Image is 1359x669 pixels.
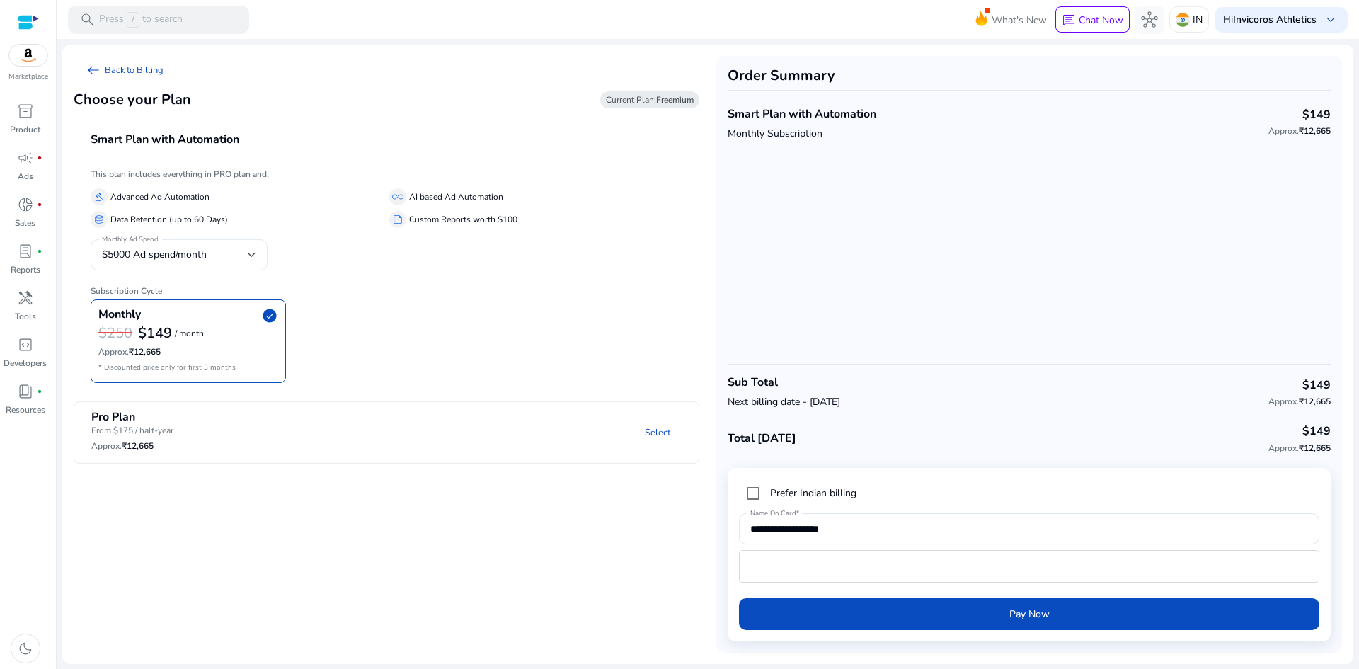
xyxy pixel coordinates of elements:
[1268,443,1331,453] h6: ₹12,665
[37,202,42,207] span: fiber_manual_record
[138,324,172,343] b: $149
[17,336,34,353] span: code_blocks
[1176,13,1190,27] img: in.svg
[85,62,102,79] span: arrow_left_alt
[606,94,694,105] span: Current Plan:
[98,308,141,321] h4: Monthly
[91,424,173,437] p: From $175 / half-year
[74,56,175,84] a: arrow_left_altBack to Billing
[93,191,105,202] span: gavel
[1268,125,1299,137] span: Approx.
[37,37,156,48] div: Domain: [DOMAIN_NAME]
[4,357,47,370] p: Developers
[91,133,239,147] h4: Smart Plan with Automation
[91,441,173,451] h6: ₹12,665
[110,212,228,227] p: Data Retention (up to 60 Days)
[728,376,840,389] h4: Sub Total
[18,170,33,183] p: Ads
[98,360,278,375] p: * Discounted price only for first 3 months
[141,82,152,93] img: tab_keywords_by_traffic_grey.svg
[98,346,129,358] span: Approx.
[1193,7,1203,32] p: IN
[17,243,34,260] span: lab_profile
[1055,6,1130,33] button: chatChat Now
[261,307,278,324] span: check_circle
[79,11,96,28] span: search
[1233,13,1317,26] b: Invicoros Athletics
[409,212,517,227] p: Custom Reports worth $100
[392,191,403,202] span: all_inclusive
[17,383,34,400] span: book_4
[1302,379,1331,392] h4: $149
[1268,396,1299,407] span: Approx.
[91,440,122,452] span: Approx.
[750,508,796,518] mat-label: Name On Card
[15,310,36,323] p: Tools
[74,115,733,165] mat-expansion-panel-header: Smart Plan with Automation
[392,214,403,225] span: summarize
[98,325,132,342] h3: $250
[17,196,34,213] span: donut_small
[37,248,42,254] span: fiber_manual_record
[1141,11,1158,28] span: hub
[74,91,191,108] h3: Choose your Plan
[728,108,876,121] h4: Smart Plan with Automation
[54,84,127,93] div: Domain Overview
[91,169,682,179] h6: This plan includes everything in PRO plan and,
[74,165,699,394] div: Smart Plan with Automation
[1268,396,1331,406] h6: ₹12,665
[127,12,139,28] span: /
[40,23,69,34] div: v 4.0.24
[38,82,50,93] img: tab_domain_overview_orange.svg
[656,94,694,105] b: Freemium
[110,190,210,205] p: Advanced Ad Automation
[1079,13,1123,27] p: Chat Now
[1322,11,1339,28] span: keyboard_arrow_down
[9,45,47,66] img: amazon.svg
[728,67,1331,84] h3: Order Summary
[17,290,34,307] span: handyman
[37,389,42,394] span: fiber_manual_record
[156,84,239,93] div: Keywords by Traffic
[17,103,34,120] span: inventory_2
[1302,108,1331,122] h4: $149
[1009,607,1050,622] span: Pay Now
[10,123,40,136] p: Product
[1268,442,1299,454] span: Approx.
[17,640,34,657] span: dark_mode
[1223,15,1317,25] p: Hi
[91,411,173,424] h4: Pro Plan
[102,248,207,261] span: $5000 Ad spend/month
[6,404,45,416] p: Resources
[633,420,682,445] a: Select
[1135,6,1164,34] button: hub
[992,8,1047,33] span: What's New
[728,432,796,445] h4: Total [DATE]
[15,217,35,229] p: Sales
[74,402,733,463] mat-expansion-panel-header: Pro PlanFrom $175 / half-yearApprox.₹12,665Select
[1062,13,1076,28] span: chat
[409,190,503,205] p: AI based Ad Automation
[37,155,42,161] span: fiber_manual_record
[1268,126,1331,136] h6: ₹12,665
[23,23,34,34] img: logo_orange.svg
[11,263,40,276] p: Reports
[102,234,158,244] mat-label: Monthly Ad Spend
[175,329,204,338] p: / month
[739,598,1319,630] button: Pay Now
[747,552,1312,581] iframe: Secure card payment input frame
[99,12,183,28] p: Press to search
[767,486,856,501] label: Prefer Indian billing
[23,37,34,48] img: website_grey.svg
[98,347,278,357] h6: ₹12,665
[17,149,34,166] span: campaign
[91,275,682,296] h6: Subscription Cycle
[728,394,840,409] p: Next billing date - [DATE]
[8,72,48,82] p: Marketplace
[93,214,105,225] span: database
[728,126,876,141] p: Monthly Subscription
[1302,425,1331,438] h4: $149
